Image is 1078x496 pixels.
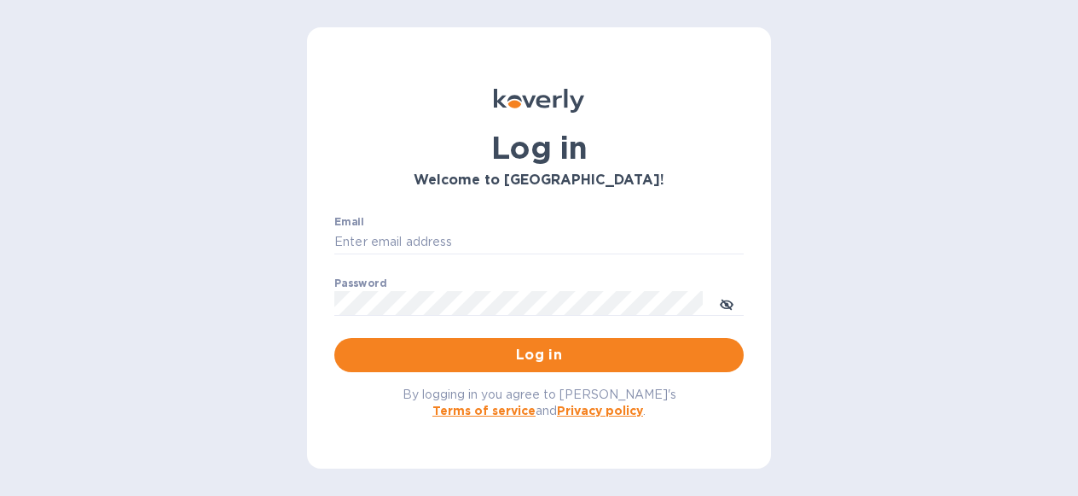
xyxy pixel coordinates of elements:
label: Email [334,217,364,227]
a: Terms of service [432,404,536,417]
h3: Welcome to [GEOGRAPHIC_DATA]! [334,172,744,189]
input: Enter email address [334,230,744,255]
span: Log in [348,345,730,365]
span: By logging in you agree to [PERSON_NAME]'s and . [403,388,676,417]
a: Privacy policy [557,404,643,417]
b: Don't have an account? [464,468,615,481]
label: Password [334,278,386,289]
h1: Log in [334,130,744,166]
button: Log in [334,338,744,372]
img: Koverly [494,89,584,113]
button: toggle password visibility [710,286,744,320]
